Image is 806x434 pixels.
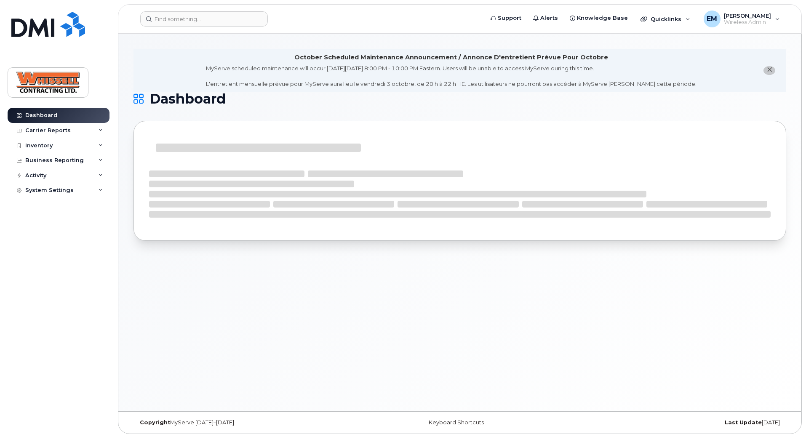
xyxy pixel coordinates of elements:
[763,66,775,75] button: close notification
[429,419,484,426] a: Keyboard Shortcuts
[206,64,697,88] div: MyServe scheduled maintenance will occur [DATE][DATE] 8:00 PM - 10:00 PM Eastern. Users will be u...
[725,419,762,426] strong: Last Update
[149,93,226,105] span: Dashboard
[568,419,786,426] div: [DATE]
[133,419,351,426] div: MyServe [DATE]–[DATE]
[140,419,170,426] strong: Copyright
[294,53,608,62] div: October Scheduled Maintenance Announcement / Annonce D'entretient Prévue Pour Octobre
